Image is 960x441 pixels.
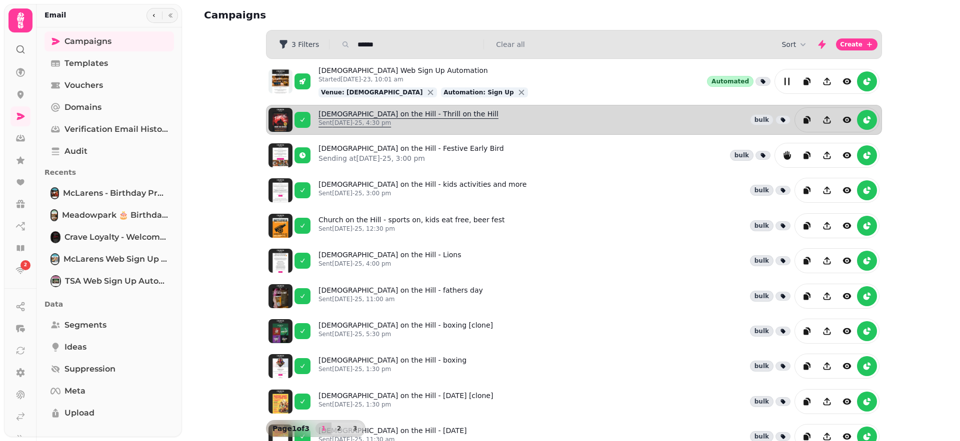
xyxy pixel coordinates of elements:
[797,356,817,376] button: duplicate
[44,31,174,51] a: Campaigns
[51,188,58,198] img: McLarens - Birthday Promotion [clone]
[331,423,347,435] button: 2
[268,178,292,202] img: aHR0cHM6Ly9zdGFtcGVkZS1zZXJ2aWNlLXByb2QtdGVtcGxhdGUtcHJldmlld3MuczMuZXUtd2VzdC0xLmFtYXpvbmF3cy5jb...
[268,390,292,414] img: aHR0cHM6Ly9zdGFtcGVkZS1zZXJ2aWNlLXByb2QtdGVtcGxhdGUtcHJldmlld3MuczMuZXUtd2VzdC0xLmFtYXpvbmF3cy5jb...
[318,109,498,131] a: [DEMOGRAPHIC_DATA] on the Hill - Thrill on the HillSent[DATE]-25, 4:30 pm
[496,39,524,49] button: Clear all
[837,216,857,236] button: view
[318,295,483,303] p: Sent [DATE]-25, 11:00 am
[351,426,359,432] span: 3
[750,255,773,266] div: bulk
[777,145,797,165] button: reports
[750,361,773,372] div: bulk
[268,424,313,434] p: Page 1 of 3
[315,423,363,435] nav: Pagination
[837,392,857,412] button: view
[797,251,817,271] button: duplicate
[44,141,174,161] a: Audit
[318,75,528,83] p: Started [DATE]-23, 10:01 am
[750,114,773,125] div: bulk
[817,286,837,306] button: Share campaign preview
[516,87,526,97] button: close
[797,216,817,236] button: duplicate
[425,87,435,97] button: close
[318,391,493,413] a: [DEMOGRAPHIC_DATA] on the Hill - [DATE] [clone]Sent[DATE]-25, 1:30 pm
[318,189,526,197] p: Sent [DATE]-25, 3:00 pm
[321,89,423,96] span: Venue: [DEMOGRAPHIC_DATA]
[797,145,817,165] button: duplicate
[64,385,85,397] span: Meta
[44,97,174,117] a: Domains
[318,250,461,272] a: [DEMOGRAPHIC_DATA] on the Hill - LionsSent[DATE]-25, 4:00 pm
[318,285,483,307] a: [DEMOGRAPHIC_DATA] on the Hill - fathers daySent[DATE]-25, 11:00 am
[64,145,87,157] span: Audit
[750,220,773,231] div: bulk
[817,392,837,412] button: Share campaign preview
[24,262,27,269] span: 2
[817,145,837,165] button: Share campaign preview
[817,321,837,341] button: Share campaign preview
[443,89,513,96] span: Automation: Sign Up
[51,254,58,264] img: McLarens Web Sign Up Automation
[837,145,857,165] button: view
[857,216,877,236] button: reports
[797,286,817,306] button: duplicate
[63,187,168,199] span: McLarens - Birthday Promotion [clone]
[64,57,108,69] span: Templates
[837,286,857,306] button: view
[51,232,59,242] img: Crave Loyalty - Welcome Email
[64,123,168,135] span: Verification email history
[44,227,174,247] a: Crave Loyalty - Welcome EmailCrave Loyalty - Welcome Email
[64,341,86,353] span: Ideas
[268,143,292,167] img: aHR0cHM6Ly9zdGFtcGVkZS1zZXJ2aWNlLXByb2QtdGVtcGxhdGUtcHJldmlld3MuczMuZXUtd2VzdC0xLmFtYXpvbmF3cy5jb...
[797,71,817,91] button: duplicate
[44,10,66,20] h2: Email
[857,251,877,271] button: reports
[857,145,877,165] button: reports
[730,150,753,161] div: bulk
[51,276,60,286] img: TSA Web Sign Up Automation
[318,143,504,167] a: [DEMOGRAPHIC_DATA] on the Hill - Festive Early BirdSending at[DATE]-25, 3:00 pm
[44,249,174,269] a: McLarens Web Sign Up AutomationMcLarens Web Sign Up Automation
[797,321,817,341] button: duplicate
[44,53,174,73] a: Templates
[268,69,292,93] img: aHR0cHM6Ly9zdGFtcGVkZS1zZXJ2aWNlLXByb2QtdGVtcGxhdGUtcHJldmlld3MuczMuZXUtd2VzdC0xLmFtYXpvbmF3cy5jb...
[65,275,168,287] span: TSA Web Sign Up Automation
[797,180,817,200] button: duplicate
[44,315,174,335] a: Segments
[44,295,174,313] p: Data
[64,407,94,419] span: Upload
[797,110,817,130] button: duplicate
[64,79,103,91] span: Vouchers
[837,110,857,130] button: view
[318,119,498,127] p: Sent [DATE]-25, 4:30 pm
[750,185,773,196] div: bulk
[44,75,174,95] a: Vouchers
[51,210,57,220] img: Meadowpark 🎂 Birthday Campaign Automation
[750,326,773,337] div: bulk
[318,215,504,237] a: Church on the Hill - sports on, kids eat free, beer festSent[DATE]-25, 12:30 pm
[44,119,174,139] a: Verification email history
[63,253,168,265] span: McLarens Web Sign Up Automation
[707,76,753,87] div: Automated
[817,180,837,200] button: Share campaign preview
[268,284,292,308] img: aHR0cHM6Ly9zdGFtcGVkZS1zZXJ2aWNlLXByb2QtdGVtcGxhdGUtcHJldmlld3MuczMuZXUtd2VzdC0xLmFtYXpvbmF3cy5jb...
[44,163,174,181] p: Recents
[268,108,292,132] img: aHR0cHM6Ly9zdGFtcGVkZS1zZXJ2aWNlLXByb2QtdGVtcGxhdGUtcHJldmlld3MuczMuZXUtd2VzdC0xLmFtYXpvbmF3cy5jb...
[817,251,837,271] button: Share campaign preview
[837,251,857,271] button: view
[319,426,327,432] span: 1
[315,423,331,435] button: 1
[62,209,168,221] span: Meadowpark 🎂 Birthday Campaign Automation
[837,71,857,91] button: view
[837,321,857,341] button: view
[817,110,837,130] button: Share campaign preview
[318,65,528,97] a: [DEMOGRAPHIC_DATA] Web Sign Up AutomationStarted[DATE]-23, 10:01 amVenue: [DEMOGRAPHIC_DATA]close...
[44,205,174,225] a: Meadowpark 🎂 Birthday Campaign AutomationMeadowpark 🎂 Birthday Campaign Automation
[64,319,106,331] span: Segments
[318,365,466,373] p: Sent [DATE]-25, 1:30 pm
[781,39,808,49] button: Sort
[44,381,174,401] a: Meta
[318,401,493,409] p: Sent [DATE]-25, 1:30 pm
[857,321,877,341] button: reports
